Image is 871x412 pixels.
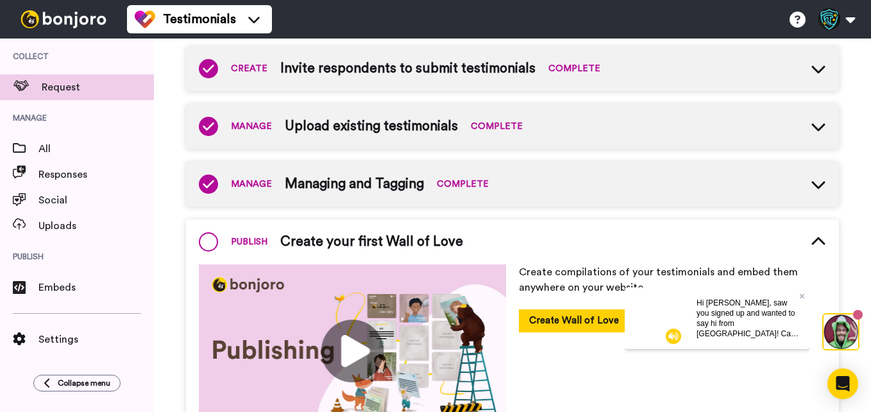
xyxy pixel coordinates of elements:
[38,332,154,347] span: Settings
[38,141,154,157] span: All
[38,280,154,295] span: Embeds
[38,167,154,182] span: Responses
[58,378,110,388] span: Collapse menu
[285,117,458,136] span: Upload existing testimonials
[231,236,267,248] span: PUBLISH
[231,62,267,75] span: CREATE
[1,3,36,37] img: 3183ab3e-59ed-45f6-af1c-10226f767056-1659068401.jpg
[548,62,600,75] span: COMPLETE
[33,375,121,391] button: Collapse menu
[163,10,236,28] span: Testimonials
[15,10,112,28] img: bj-logo-header-white.svg
[519,264,826,295] p: Create compilations of your testimonials and embed them anywhere on your website.
[72,11,174,133] span: Hi [PERSON_NAME], saw you signed up and wanted to say hi from [GEOGRAPHIC_DATA]! Can't wait to he...
[231,178,272,191] span: MANAGE
[437,178,489,191] span: COMPLETE
[471,120,523,133] span: COMPLETE
[38,218,154,234] span: Uploads
[519,309,629,332] button: Create Wall of Love
[42,80,154,95] span: Request
[38,193,154,208] span: Social
[41,41,56,56] img: mute-white.svg
[827,368,858,399] div: Open Intercom Messenger
[280,232,463,252] span: Create your first Wall of Love
[231,120,272,133] span: MANAGE
[135,9,155,30] img: tm-color.svg
[280,59,536,78] span: Invite respondents to submit testimonials
[285,175,424,194] span: Managing and Tagging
